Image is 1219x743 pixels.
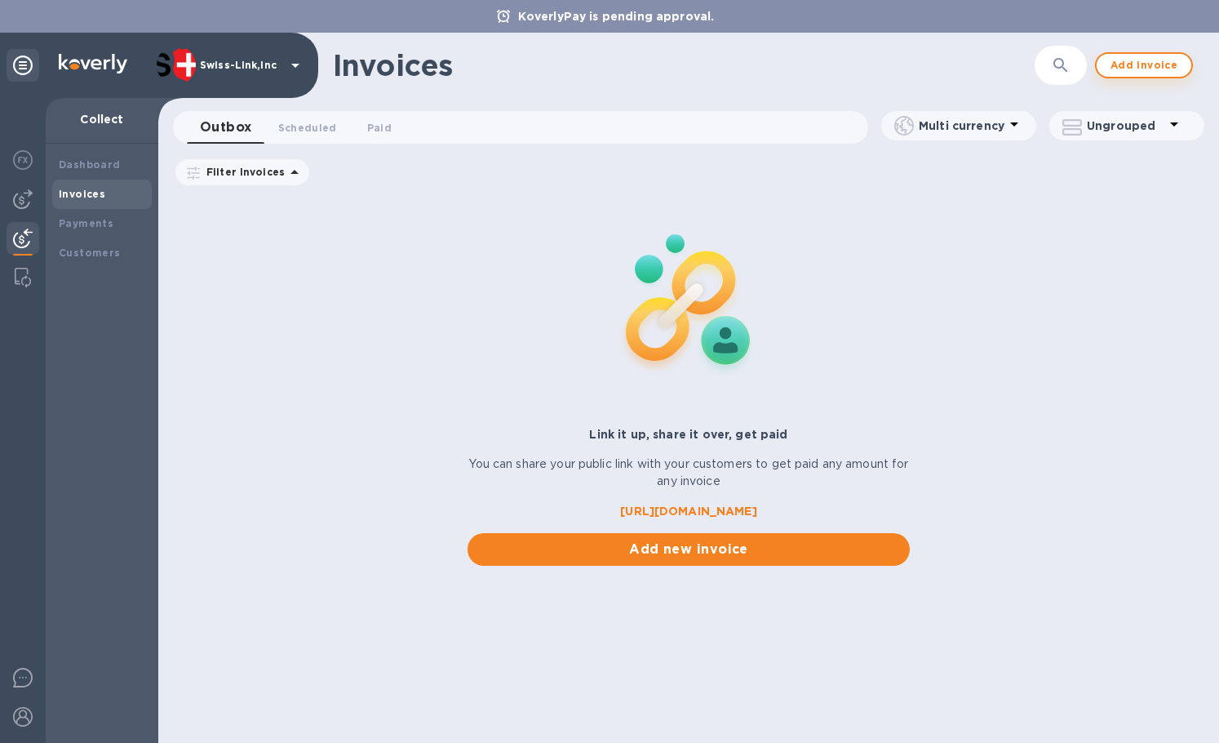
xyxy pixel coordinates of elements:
b: Dashboard [59,158,121,171]
h1: Invoices [333,48,453,82]
b: [URL][DOMAIN_NAME] [620,505,756,518]
b: Payments [59,217,113,229]
p: Ungrouped [1087,118,1164,134]
b: Invoices [59,188,105,200]
span: Paid [367,119,392,136]
button: Add invoice [1095,52,1193,78]
span: Outbox [200,116,252,139]
p: KoverlyPay is pending approval. [510,8,723,24]
div: Unpin categories [7,49,39,82]
p: Collect [59,111,145,127]
a: [URL][DOMAIN_NAME] [468,503,910,520]
b: Customers [59,247,121,259]
p: Filter Invoices [200,165,285,179]
img: Foreign exchange [13,150,33,170]
p: Multi currency [919,118,1004,134]
span: Scheduled [278,119,337,136]
span: Add new invoice [481,540,897,559]
span: Add invoice [1110,56,1178,75]
button: Add new invoice [468,533,910,566]
img: Logo [59,54,127,73]
p: You can share your public link with your customers to get paid any amount for any invoice [468,456,910,490]
p: Link it up, share it over, get paid [468,426,910,443]
p: Swiss-Link,Inc [200,60,281,71]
